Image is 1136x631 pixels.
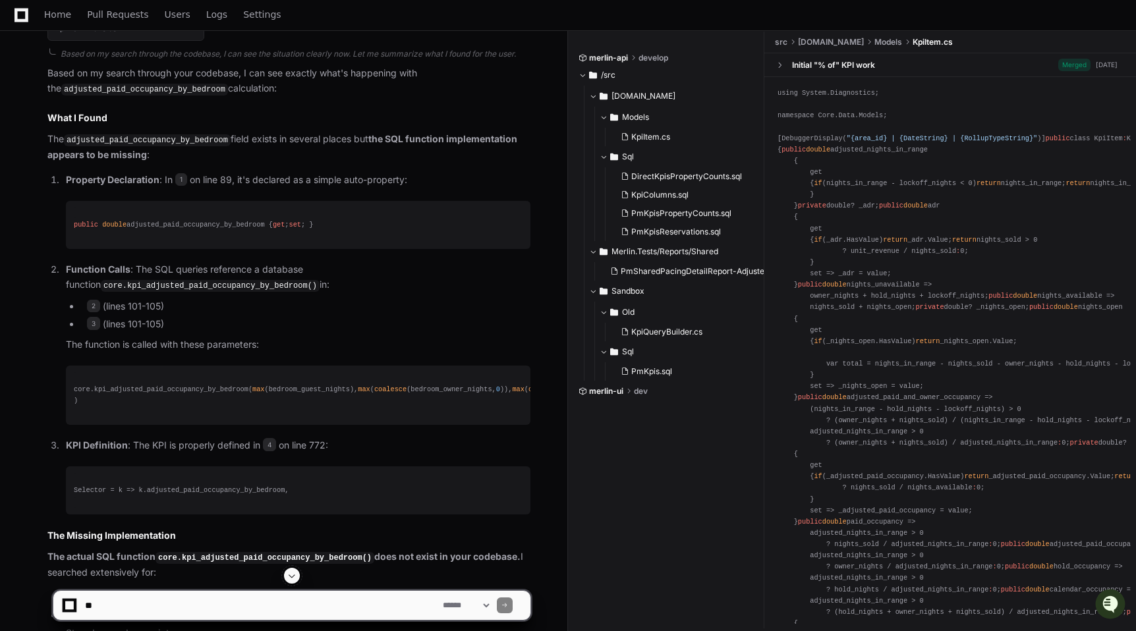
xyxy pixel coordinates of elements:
[44,11,71,18] span: Home
[610,109,618,125] svg: Directory
[1070,439,1098,447] span: private
[175,173,187,186] span: 1
[631,366,672,377] span: PmKpis.sql
[45,98,216,111] div: Start new chat
[1029,303,1054,311] span: public
[879,202,903,209] span: public
[1029,562,1054,570] span: double
[1001,540,1025,548] span: public
[611,286,644,296] span: Sandbox
[61,49,530,59] div: Based on my search through the codebase, I can see the situation clearly now. Let me summarize wh...
[66,262,530,292] p: : The SQL queries reference a database function in:
[631,227,721,237] span: PmKpisReservations.sql
[13,98,37,122] img: 1756235613930-3d25f9e4-fa56-45dd-b3ad-e072dfbd1548
[1123,134,1127,142] span: :
[47,132,530,162] p: The field exists in several places but :
[1058,59,1091,71] span: Merged
[622,112,649,123] span: Models
[956,247,960,255] span: :
[13,13,40,40] img: PlayerZero
[814,472,822,480] span: if
[496,385,500,393] span: 0
[87,317,100,330] span: 3
[600,341,765,362] button: Sql
[1094,588,1129,623] iframe: Open customer support
[988,292,1013,300] span: public
[798,518,822,526] span: public
[512,385,524,393] span: max
[822,281,847,288] span: double
[600,107,765,128] button: Models
[131,138,159,148] span: Pylon
[66,438,530,453] p: : The KPI is properly defined in on line 772:
[600,88,608,104] svg: Directory
[775,37,787,47] span: src
[874,37,902,47] span: Models
[615,128,757,146] button: KpiItem.cs
[847,134,1038,142] span: "{area_id} | {DateString} | {RollupTypeString}"
[66,337,530,352] p: The function is called with these parameters:
[66,174,159,185] strong: Property Declaration
[988,540,992,548] span: :
[814,236,822,244] span: if
[952,236,977,244] span: return
[252,385,264,393] span: max
[903,202,928,209] span: double
[1046,134,1070,142] span: public
[13,53,240,74] div: Welcome
[66,439,128,451] strong: KPI Definition
[589,86,765,107] button: [DOMAIN_NAME]
[806,146,830,153] span: double
[579,65,754,86] button: /src
[600,244,608,260] svg: Directory
[589,67,597,83] svg: Directory
[781,146,806,153] span: public
[589,386,623,397] span: merlin-ui
[74,384,523,406] div: core.kpi_adjusted_paid_occupancy_by_bedroom( (bedroom_guest_nights), ( (bedroom_owner_nights, )),...
[374,385,407,393] span: coalesce
[798,202,826,209] span: private
[913,37,953,47] span: KpiItem.cs
[615,362,757,381] button: PmKpis.sql
[47,549,530,580] p: I searched extensively for:
[74,219,523,231] div: adjusted_paid_occupancy_by_bedroom { ; ; }
[87,11,148,18] span: Pull Requests
[964,472,988,480] span: return
[47,529,530,542] h2: The Missing Implementation
[101,280,320,292] code: core.kpi_adjusted_paid_occupancy_by_bedroom()
[601,70,615,80] span: /src
[610,149,618,165] svg: Directory
[93,138,159,148] a: Powered byPylon
[74,485,523,496] div: Selector = k => k.adjusted_paid_occupancy_by_bedroom,
[615,323,757,341] button: KpiQueryBuilder.cs
[610,344,618,360] svg: Directory
[600,302,765,323] button: Old
[1096,60,1118,70] div: [DATE]
[631,208,731,219] span: PmKpisPropertyCounts.sql
[102,221,127,229] span: double
[589,241,765,262] button: Merlin.Tests/Reports/Shared
[993,562,997,570] span: :
[615,167,757,186] button: DirectKpisPropertyCounts.sql
[66,173,530,188] p: : In on line 89, it's declared as a simple auto-property:
[631,190,689,200] span: KpiColumns.sql
[814,337,822,345] span: if
[589,53,628,63] span: merlin-api
[631,171,742,182] span: DirectKpisPropertyCounts.sql
[47,111,530,124] h2: What I Found
[263,438,276,451] span: 4
[822,393,847,401] span: double
[224,102,240,118] button: Start new chat
[1025,540,1050,548] span: double
[915,303,944,311] span: private
[47,551,521,562] strong: The actual SQL function does not exist in your codebase.
[622,151,634,162] span: Sql
[792,60,875,70] div: Initial "% of" KPI work
[822,518,847,526] span: double
[634,386,648,397] span: dev
[528,385,561,393] span: coalesce
[600,146,765,167] button: Sql
[47,133,517,160] strong: the SQL function implementation appears to be missing
[615,223,757,241] button: PmKpisReservations.sql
